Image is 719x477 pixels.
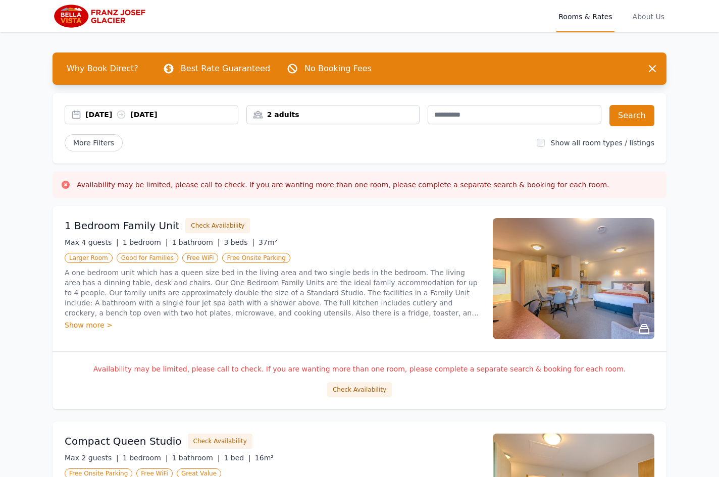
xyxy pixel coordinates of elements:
span: 37m² [259,238,277,246]
span: 1 bathroom | [172,454,220,462]
h3: 1 Bedroom Family Unit [65,219,179,233]
span: Good for Families [117,253,178,263]
button: Check Availability [188,434,252,449]
div: [DATE] [DATE] [85,110,238,120]
label: Show all room types / listings [551,139,654,147]
p: A one bedroom unit which has a queen size bed in the living area and two single beds in the bedro... [65,268,481,318]
p: No Booking Fees [304,63,372,75]
div: Show more > [65,320,481,330]
span: 1 bed | [224,454,250,462]
h3: Availability may be limited, please call to check. If you are wanting more than one room, please ... [77,180,609,190]
h3: Compact Queen Studio [65,434,182,448]
button: Search [609,105,654,126]
span: Max 2 guests | [65,454,119,462]
span: 16m² [255,454,274,462]
span: 3 beds | [224,238,254,246]
span: Why Book Direct? [59,59,146,79]
span: Max 4 guests | [65,238,119,246]
span: Free WiFi [182,253,219,263]
span: More Filters [65,134,123,151]
span: Free Onsite Parking [222,253,290,263]
button: Check Availability [327,382,392,397]
p: Best Rate Guaranteed [181,63,270,75]
span: Larger Room [65,253,113,263]
span: 1 bathroom | [172,238,220,246]
div: 2 adults [247,110,420,120]
img: Bella Vista Franz Josef Glacier [53,4,150,28]
button: Check Availability [185,218,250,233]
span: 1 bedroom | [123,454,168,462]
p: Availability may be limited, please call to check. If you are wanting more than one room, please ... [65,364,654,374]
span: 1 bedroom | [123,238,168,246]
